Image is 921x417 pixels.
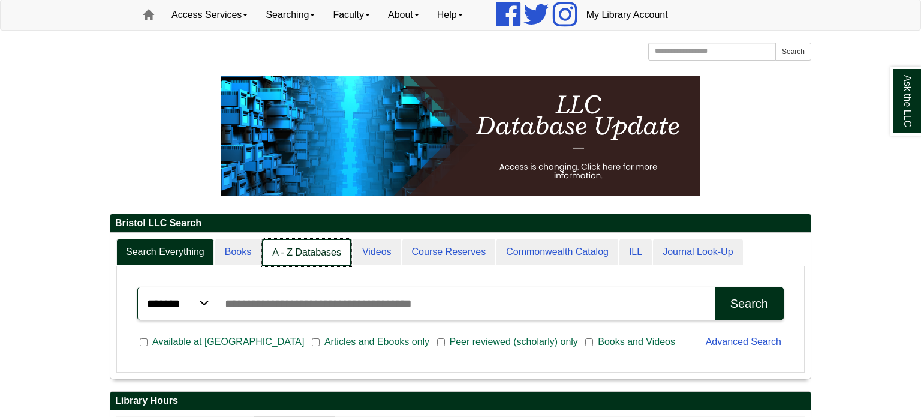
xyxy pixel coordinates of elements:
[140,337,148,348] input: Available at [GEOGRAPHIC_DATA]
[110,392,811,410] h2: Library Hours
[320,335,434,349] span: Articles and Ebooks only
[312,337,320,348] input: Articles and Ebooks only
[437,337,445,348] input: Peer reviewed (scholarly) only
[110,214,811,233] h2: Bristol LLC Search
[402,239,496,266] a: Course Reserves
[653,239,742,266] a: Journal Look-Up
[148,335,309,349] span: Available at [GEOGRAPHIC_DATA]
[221,76,700,196] img: HTML tutorial
[585,337,593,348] input: Books and Videos
[593,335,680,349] span: Books and Videos
[262,239,351,267] a: A - Z Databases
[619,239,652,266] a: ILL
[730,297,768,311] div: Search
[706,337,781,347] a: Advanced Search
[715,287,784,320] button: Search
[116,239,214,266] a: Search Everything
[445,335,583,349] span: Peer reviewed (scholarly) only
[496,239,618,266] a: Commonwealth Catalog
[775,43,811,61] button: Search
[215,239,261,266] a: Books
[353,239,401,266] a: Videos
